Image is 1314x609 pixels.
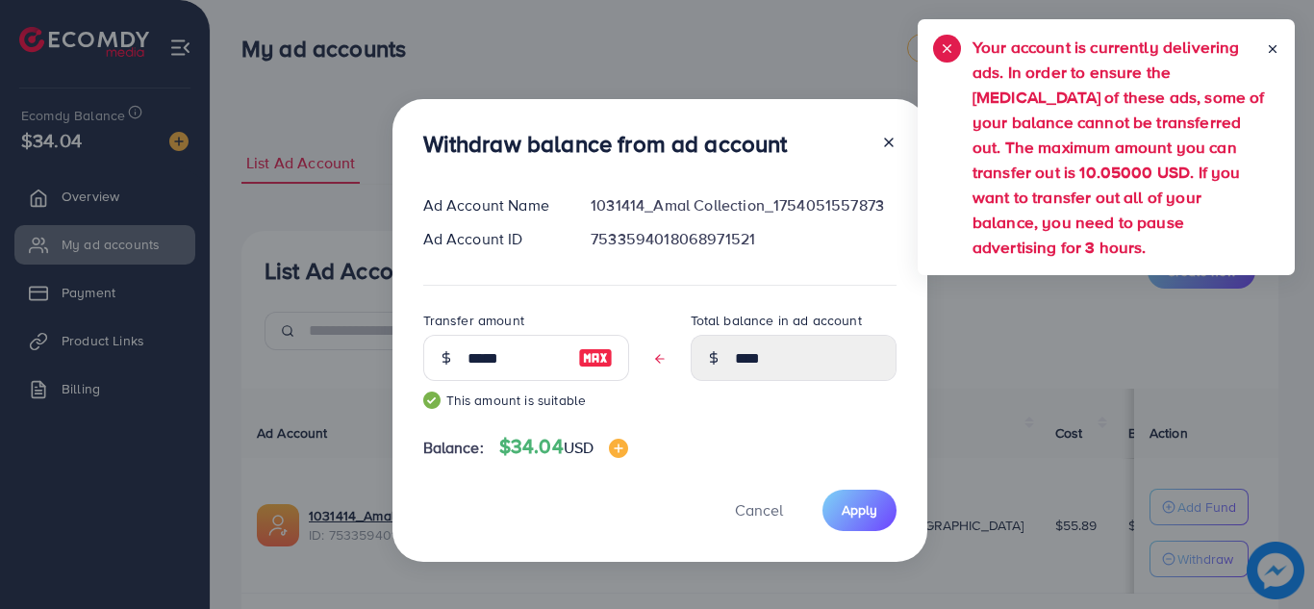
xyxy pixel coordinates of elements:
[423,391,629,410] small: This amount is suitable
[735,499,783,520] span: Cancel
[822,490,897,531] button: Apply
[575,228,911,250] div: 7533594018068971521
[408,228,576,250] div: Ad Account ID
[564,437,594,458] span: USD
[575,194,911,216] div: 1031414_Amal Collection_1754051557873
[691,311,862,330] label: Total balance in ad account
[842,500,877,520] span: Apply
[423,130,788,158] h3: Withdraw balance from ad account
[973,35,1266,260] h5: Your account is currently delivering ads. In order to ensure the [MEDICAL_DATA] of these ads, som...
[578,346,613,369] img: image
[423,311,524,330] label: Transfer amount
[408,194,576,216] div: Ad Account Name
[711,490,807,531] button: Cancel
[423,437,484,459] span: Balance:
[499,435,628,459] h4: $34.04
[609,439,628,458] img: image
[423,392,441,409] img: guide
